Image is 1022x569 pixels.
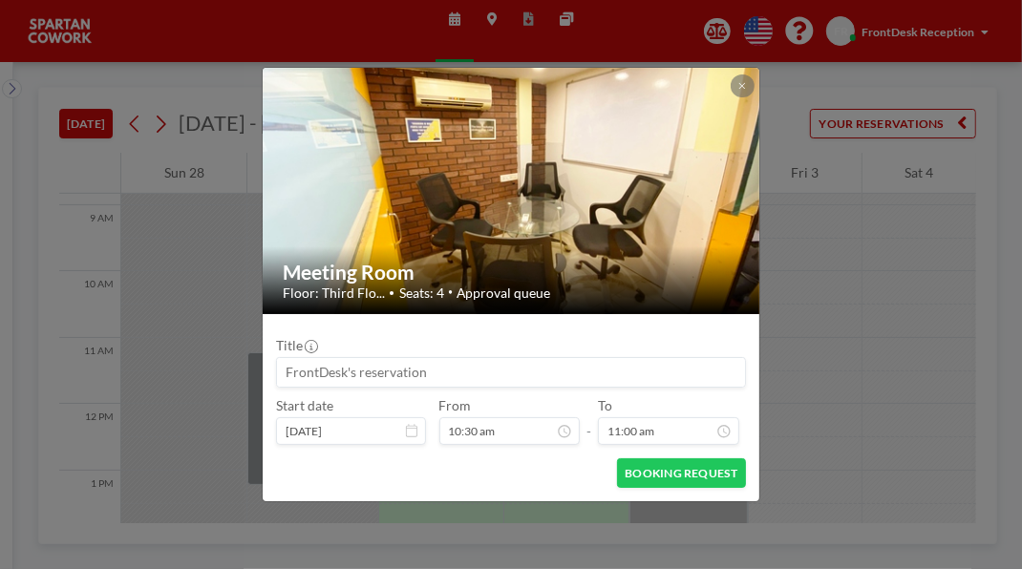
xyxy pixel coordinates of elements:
[439,397,471,413] label: From
[448,287,453,298] span: •
[598,397,612,413] label: To
[586,403,591,439] span: -
[276,397,333,413] label: Start date
[390,286,395,299] span: •
[263,4,760,377] img: 537.jpg
[283,260,741,284] h2: Meeting Room
[283,284,385,301] span: Floor: Third Flo...
[617,458,746,488] button: BOOKING REQUEST
[399,284,444,301] span: Seats: 4
[277,358,745,387] input: FrontDesk's reservation
[276,337,316,353] label: Title
[458,284,551,301] span: Approval queue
